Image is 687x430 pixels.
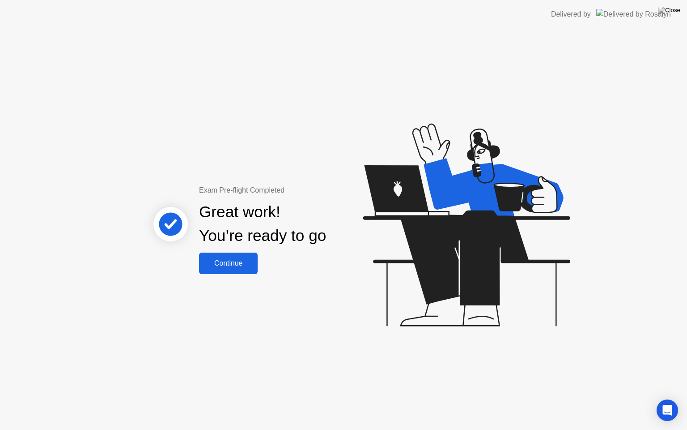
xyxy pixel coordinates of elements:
[199,185,384,196] div: Exam Pre-flight Completed
[199,200,326,248] div: Great work! You’re ready to go
[658,7,680,14] img: Close
[596,9,671,19] img: Delivered by Rosalyn
[202,259,255,267] div: Continue
[551,9,591,20] div: Delivered by
[657,400,678,421] div: Open Intercom Messenger
[199,253,258,274] button: Continue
